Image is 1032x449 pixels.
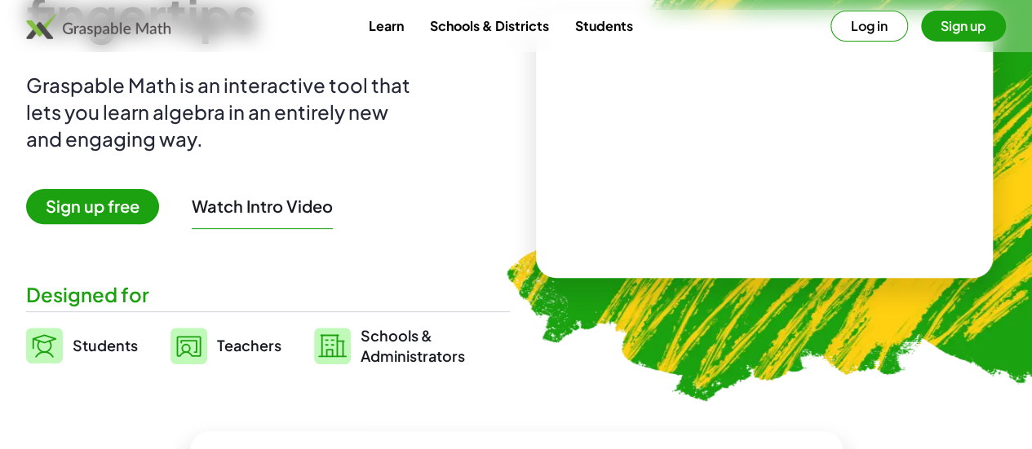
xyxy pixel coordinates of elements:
[314,328,351,364] img: svg%3e
[171,325,281,366] a: Teachers
[192,196,333,217] button: Watch Intro Video
[921,11,1006,42] button: Sign up
[642,82,887,205] video: What is this? This is dynamic math notation. Dynamic math notation plays a central role in how Gr...
[26,189,159,224] span: Sign up free
[73,336,138,354] span: Students
[361,325,465,366] span: Schools & Administrators
[26,72,418,152] div: Graspable Math is an interactive tool that lets you learn algebra in an entirely new and engaging...
[561,11,645,41] a: Students
[416,11,561,41] a: Schools & Districts
[26,325,138,366] a: Students
[217,336,281,354] span: Teachers
[355,11,416,41] a: Learn
[26,281,510,308] div: Designed for
[26,328,63,363] img: svg%3e
[314,325,465,366] a: Schools &Administrators
[830,11,908,42] button: Log in
[171,328,207,364] img: svg%3e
